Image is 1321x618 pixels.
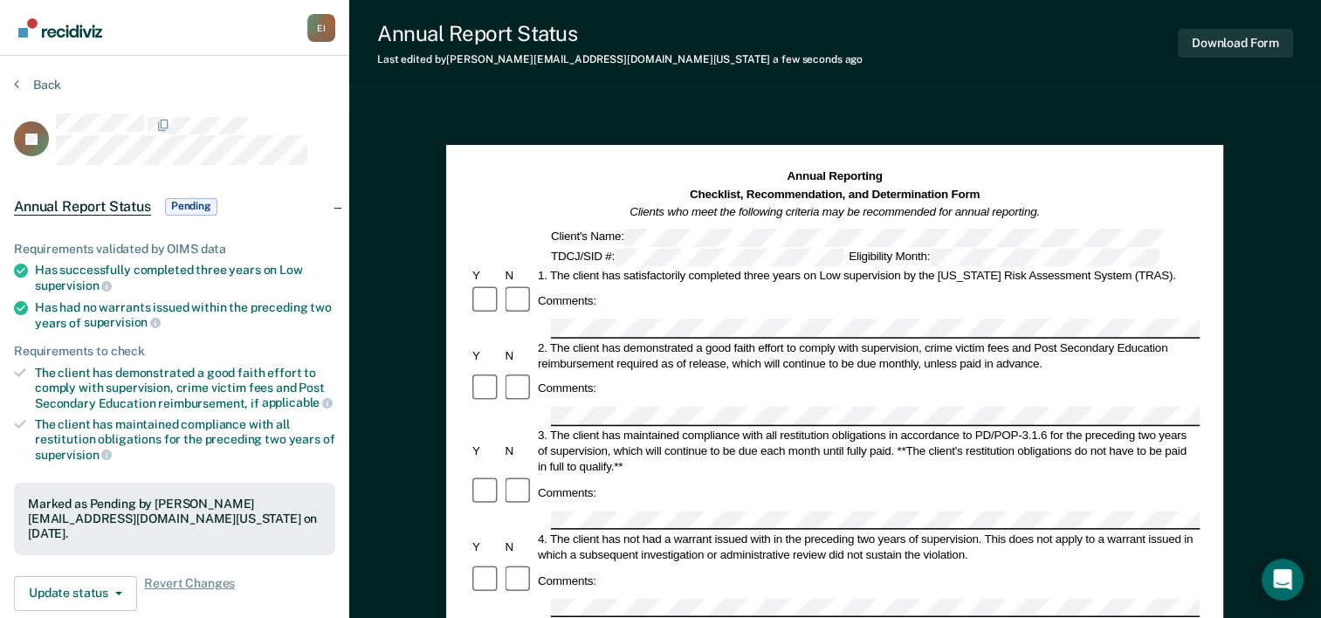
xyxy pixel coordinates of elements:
div: N [503,443,535,459]
div: Annual Report Status [377,21,863,46]
div: Open Intercom Messenger [1262,559,1304,601]
span: a few seconds ago [773,53,863,65]
div: Y [470,443,502,459]
button: Back [14,77,61,93]
div: The client has maintained compliance with all restitution obligations for the preceding two years of [35,417,335,462]
strong: Checklist, Recommendation, and Determination Form [690,188,980,201]
div: Has had no warrants issued within the preceding two years of [35,300,335,330]
span: supervision [35,448,112,462]
div: Requirements validated by OIMS data [14,242,335,257]
img: Recidiviz [18,18,102,38]
em: Clients who meet the following criteria may be recommended for annual reporting. [630,205,1041,218]
div: Eligibility Month: [846,248,1161,266]
button: Profile dropdown button [307,14,335,42]
div: E I [307,14,335,42]
div: Comments: [535,293,599,309]
div: Y [470,347,502,363]
div: N [503,267,535,283]
span: supervision [84,315,161,329]
div: N [503,347,535,363]
div: Comments: [535,573,599,588]
div: TDCJ/SID #: [548,248,846,266]
button: Download Form [1178,29,1293,58]
div: 4. The client has not had a warrant issued with in the preceding two years of supervision. This d... [535,531,1200,562]
div: Comments: [535,381,599,397]
div: N [503,539,535,554]
div: Last edited by [PERSON_NAME][EMAIL_ADDRESS][DOMAIN_NAME][US_STATE] [377,53,863,65]
span: applicable [262,395,333,409]
div: 1. The client has satisfactorily completed three years on Low supervision by the [US_STATE] Risk ... [535,267,1200,283]
button: Update status [14,576,137,611]
div: The client has demonstrated a good faith effort to comply with supervision, crime victim fees and... [35,366,335,410]
div: 2. The client has demonstrated a good faith effort to comply with supervision, crime victim fees ... [535,340,1200,371]
div: Y [470,539,502,554]
span: Pending [165,198,217,216]
div: 3. The client has maintained compliance with all restitution obligations in accordance to PD/POP-... [535,428,1200,475]
strong: Annual Reporting [788,170,883,183]
div: Has successfully completed three years on Low [35,263,335,292]
span: supervision [35,278,112,292]
div: Marked as Pending by [PERSON_NAME][EMAIL_ADDRESS][DOMAIN_NAME][US_STATE] on [DATE]. [28,497,321,540]
span: Annual Report Status [14,198,151,216]
div: Requirements to check [14,344,335,359]
div: Comments: [535,484,599,500]
div: Client's Name: [548,228,1166,246]
span: Revert Changes [144,576,235,611]
div: Y [470,267,502,283]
